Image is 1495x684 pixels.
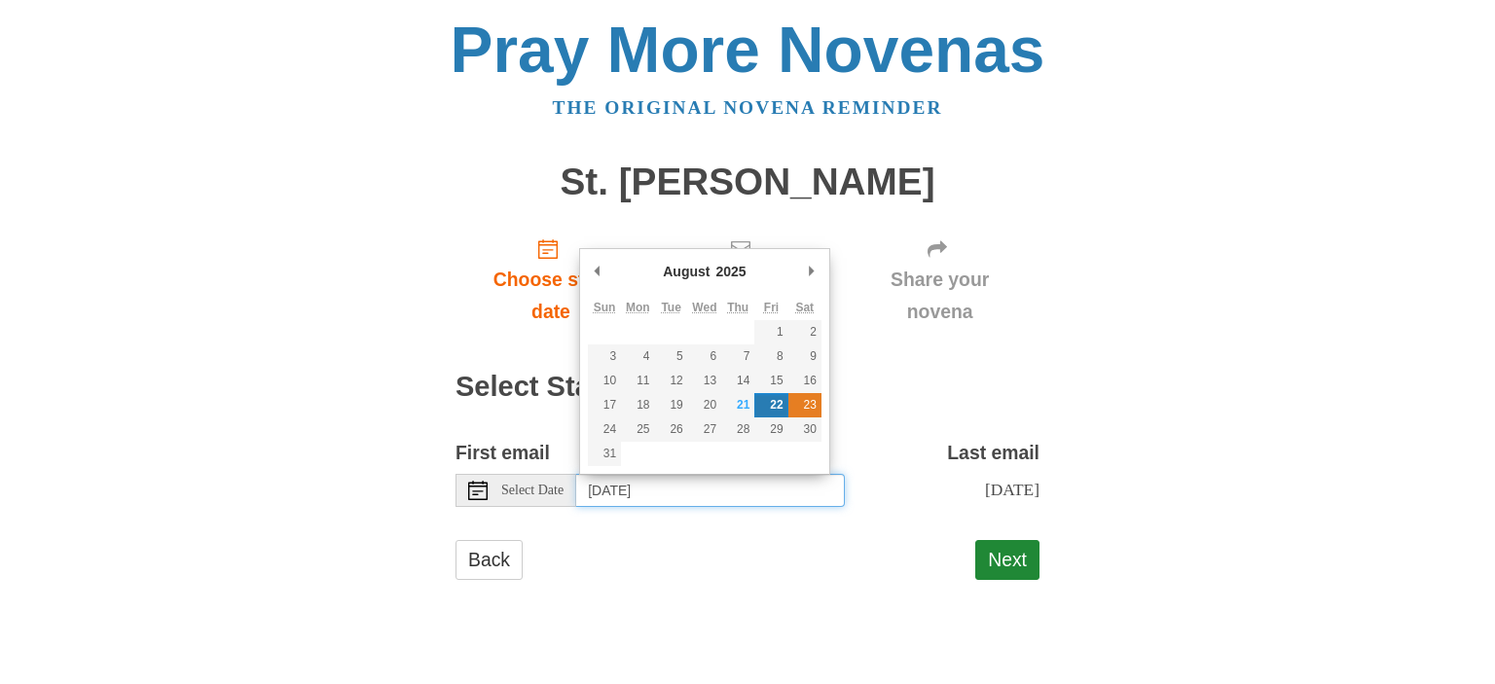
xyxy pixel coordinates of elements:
[588,442,621,466] button: 31
[795,301,814,314] abbr: Saturday
[588,417,621,442] button: 24
[788,369,821,393] button: 16
[721,393,754,417] button: 21
[655,393,688,417] button: 19
[646,222,840,338] a: Invite your friends
[947,437,1039,469] label: Last email
[788,393,821,417] button: 23
[727,301,748,314] abbr: Thursday
[985,480,1039,499] span: [DATE]
[754,344,787,369] button: 8
[456,372,1039,403] h2: Select Start Date
[594,301,616,314] abbr: Sunday
[588,393,621,417] button: 17
[754,320,787,344] button: 1
[655,417,688,442] button: 26
[688,417,721,442] button: 27
[754,417,787,442] button: 29
[975,540,1039,580] button: Next
[621,344,654,369] button: 4
[754,369,787,393] button: 15
[802,257,821,286] button: Next Month
[692,301,716,314] abbr: Wednesday
[456,222,646,338] a: Choose start date
[621,417,654,442] button: 25
[475,264,627,328] span: Choose start date
[660,257,712,286] div: August
[501,484,564,497] span: Select Date
[655,369,688,393] button: 12
[621,369,654,393] button: 11
[588,344,621,369] button: 3
[456,540,523,580] a: Back
[721,417,754,442] button: 28
[588,369,621,393] button: 10
[576,474,845,507] input: Use the arrow keys to pick a date
[661,301,680,314] abbr: Tuesday
[451,14,1045,86] a: Pray More Novenas
[764,301,779,314] abbr: Friday
[788,344,821,369] button: 9
[456,437,550,469] label: First email
[788,320,821,344] button: 2
[754,393,787,417] button: 22
[721,369,754,393] button: 14
[588,257,607,286] button: Previous Month
[553,97,943,118] a: The original novena reminder
[788,417,821,442] button: 30
[721,344,754,369] button: 7
[859,264,1020,328] span: Share your novena
[626,301,650,314] abbr: Monday
[688,369,721,393] button: 13
[688,393,721,417] button: 20
[655,344,688,369] button: 5
[712,257,748,286] div: 2025
[456,162,1039,203] h1: St. [PERSON_NAME]
[621,393,654,417] button: 18
[840,222,1039,338] a: Share your novena
[688,344,721,369] button: 6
